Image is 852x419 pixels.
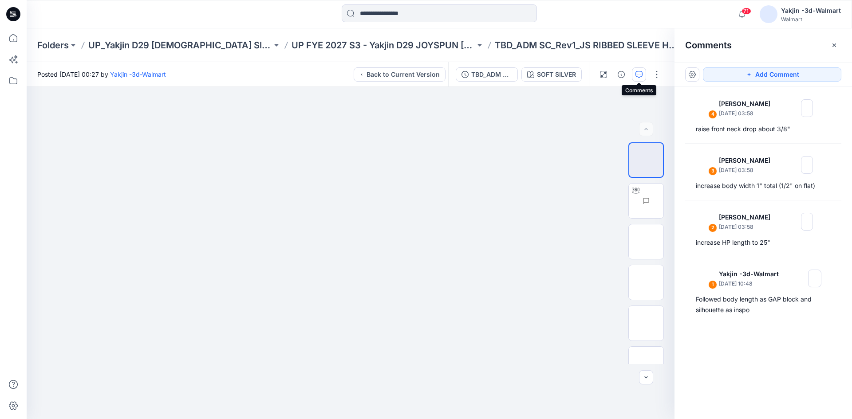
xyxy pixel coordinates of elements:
[781,5,841,16] div: Yakjin -3d-Walmart
[719,212,776,223] p: [PERSON_NAME]
[110,70,166,78] a: Yakjin -3d-Walmart
[471,70,512,79] div: TBD_ADM SC_JS RIBBED SLEEVE HENLEY TOP
[521,67,582,82] button: SOFT SILVER
[698,156,715,174] img: Jennifer Yerkes
[708,280,717,289] div: 1
[37,70,166,79] span: Posted [DATE] 00:27 by
[719,109,776,118] p: [DATE] 03:58
[614,67,628,82] button: Details
[719,279,783,288] p: [DATE] 10:48
[698,270,715,287] img: Yakjin -3d-Walmart
[696,294,831,315] div: Followed body length as GAP block and silhouette as inspo
[719,155,776,166] p: [PERSON_NAME]
[742,8,751,15] span: 71
[698,99,715,117] img: Jennifer Yerkes
[685,40,732,51] h2: Comments
[719,223,776,231] p: [DATE] 03:58
[719,98,776,109] p: [PERSON_NAME]
[696,124,831,134] div: raise front neck drop about 3/8"
[698,213,715,231] img: Jennifer Yerkes
[719,166,776,175] p: [DATE] 03:58
[37,39,69,51] a: Folders
[696,237,831,248] div: increase HP length to 25"
[708,167,717,176] div: 3
[708,110,717,119] div: 4
[781,16,841,23] div: Walmart
[703,67,841,82] button: Add Comment
[456,67,518,82] button: TBD_ADM SC_JS RIBBED SLEEVE HENLEY TOP
[88,39,272,51] a: UP_Yakjin D29 [DEMOGRAPHIC_DATA] Sleep
[760,5,777,23] img: avatar
[696,180,831,191] div: increase body width 1" total (1/2" on flat)
[719,269,783,279] p: Yakjin -3d-Walmart
[537,70,576,79] div: SOFT SILVER
[495,39,678,51] p: TBD_ADM SC_Rev1_JS RIBBED SLEEVE HENLEY TOP
[354,67,446,82] button: Back to Current Version
[292,39,475,51] a: UP FYE 2027 S3 - Yakjin D29 JOYSPUN [DEMOGRAPHIC_DATA] Sleepwear
[708,223,717,232] div: 2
